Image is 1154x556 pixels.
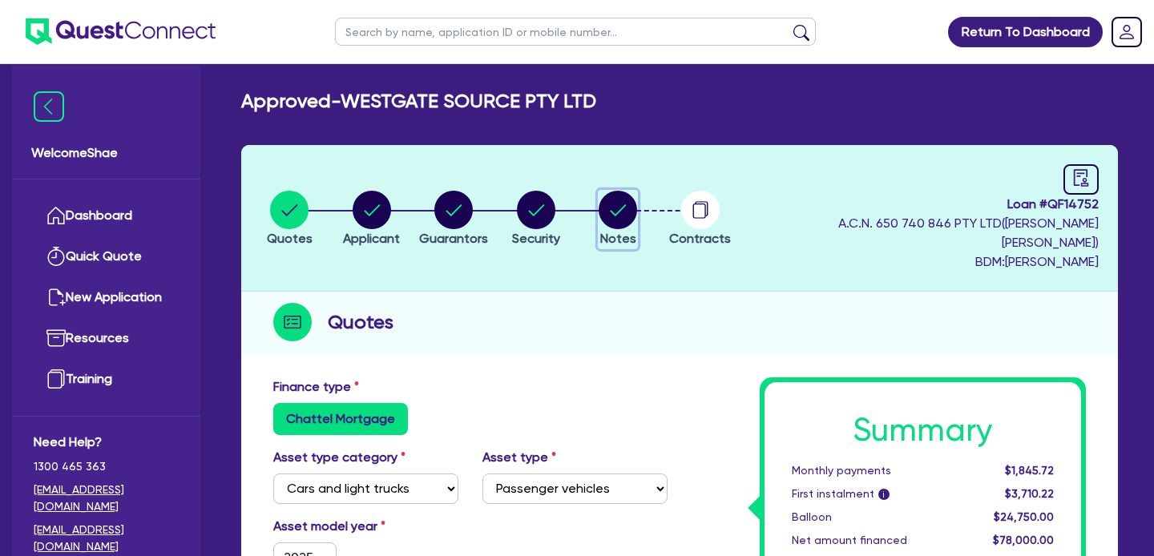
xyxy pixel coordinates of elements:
label: Finance type [273,377,359,397]
h2: Quotes [328,308,393,336]
button: Guarantors [418,190,489,249]
a: New Application [34,277,179,318]
a: [EMAIL_ADDRESS][DOMAIN_NAME] [34,481,179,515]
button: Contracts [668,190,732,249]
a: Dropdown toggle [1106,11,1148,53]
span: i [878,489,890,500]
label: Asset type [482,448,556,467]
span: Applicant [343,231,400,246]
label: Asset type category [273,448,406,467]
input: Search by name, application ID or mobile number... [335,18,816,46]
img: resources [46,328,66,348]
button: Applicant [342,190,401,249]
span: $24,750.00 [994,510,1054,523]
img: quick-quote [46,247,66,266]
span: 1300 465 363 [34,458,179,475]
h2: Approved - WESTGATE SOURCE PTY LTD [241,90,596,113]
span: Welcome Shae [31,143,181,163]
a: Quick Quote [34,236,179,277]
a: Resources [34,318,179,359]
span: Loan # QF14752 [745,195,1099,214]
button: Security [511,190,561,249]
span: Guarantors [419,231,488,246]
span: $3,710.22 [1005,487,1054,500]
a: Dashboard [34,195,179,236]
span: Need Help? [34,433,179,452]
span: BDM: [PERSON_NAME] [745,252,1099,272]
button: Quotes [266,190,313,249]
img: quest-connect-logo-blue [26,18,216,45]
label: Chattel Mortgage [273,403,408,435]
img: new-application [46,288,66,307]
span: $78,000.00 [993,534,1054,546]
span: audit [1072,169,1090,187]
img: icon-menu-close [34,91,64,122]
div: Balloon [780,509,970,526]
img: step-icon [273,303,312,341]
button: Notes [598,190,638,249]
a: audit [1063,164,1099,195]
img: training [46,369,66,389]
div: Monthly payments [780,462,970,479]
span: Notes [600,231,636,246]
span: Quotes [267,231,313,246]
h1: Summary [792,411,1054,449]
span: Contracts [669,231,731,246]
a: Training [34,359,179,400]
span: A.C.N. 650 740 846 PTY LTD ( [PERSON_NAME] [PERSON_NAME] ) [838,216,1099,250]
a: [EMAIL_ADDRESS][DOMAIN_NAME] [34,522,179,555]
div: First instalment [780,485,970,502]
div: Net amount financed [780,532,970,549]
span: $1,845.72 [1005,464,1054,477]
label: Asset model year [261,517,470,536]
span: Security [512,231,560,246]
a: Return To Dashboard [948,17,1103,47]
